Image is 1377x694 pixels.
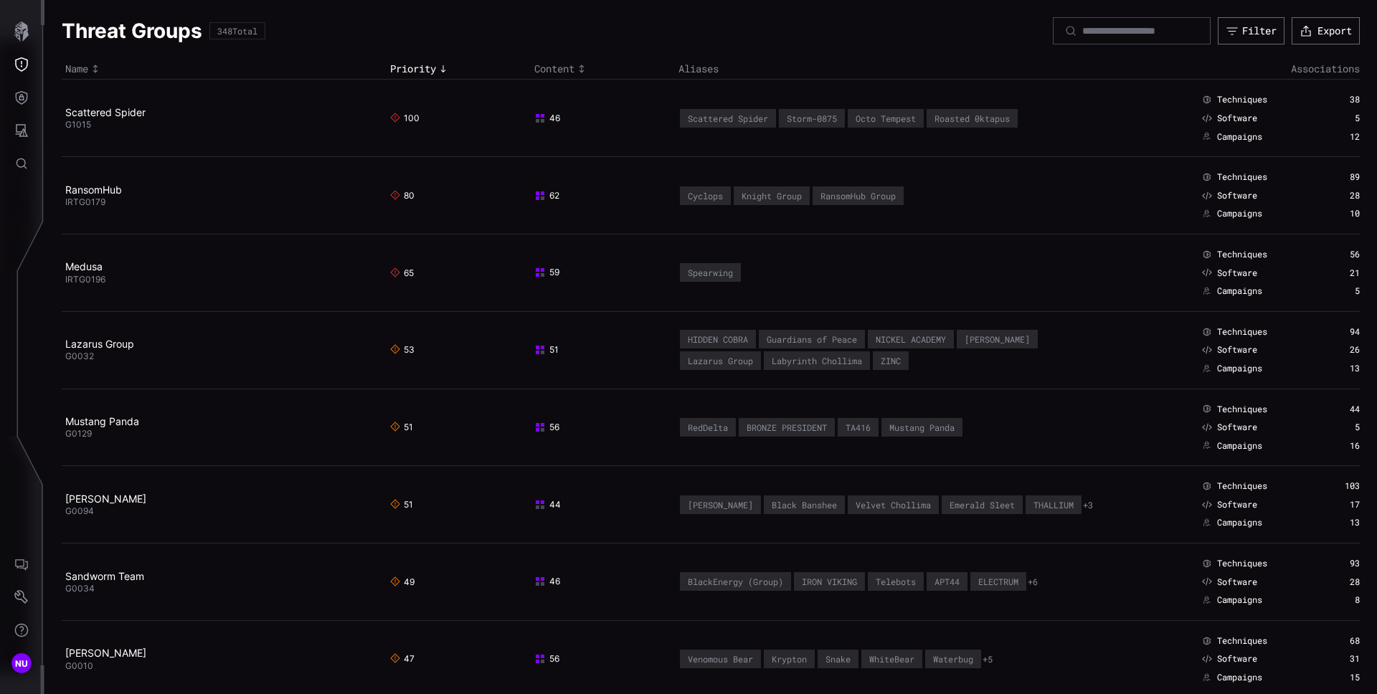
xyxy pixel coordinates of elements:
[1315,480,1360,492] div: 103
[217,27,257,35] div: 348 Total
[675,59,1107,80] th: Aliases
[1315,672,1360,683] div: 15
[390,344,415,356] span: 53
[65,583,95,594] span: G0034
[1217,363,1262,374] span: Campaigns
[534,422,559,433] span: 56
[933,654,973,664] div: Waterbug
[1315,267,1360,279] div: 21
[787,113,837,123] div: Storm-0875
[1315,422,1360,433] div: 5
[1315,94,1360,105] div: 38
[65,62,383,75] div: Toggle sort direction
[534,653,559,665] span: 56
[1217,480,1267,492] span: Techniques
[688,576,783,586] div: BlackEnergy (Group)
[65,119,91,130] span: G1015
[1315,635,1360,647] div: 68
[534,62,671,75] div: Toggle sort direction
[767,334,857,344] div: Guardians of Peace
[983,654,993,665] button: +5
[65,351,94,361] span: G0032
[1315,363,1360,374] div: 13
[65,184,122,196] a: RansomHub
[534,62,574,75] span: Content
[65,660,93,671] span: G0010
[534,499,561,510] span: 44
[390,62,436,75] span: Priority
[65,338,134,350] a: Lazarus Group
[856,500,931,510] div: Velvet Chollima
[1217,558,1267,569] span: Techniques
[950,500,1015,510] div: Emerald Sleet
[1028,576,1038,588] button: +6
[1217,267,1257,279] span: Software
[876,576,916,586] div: Telebots
[978,576,1018,586] div: ELECTRUM
[1217,594,1262,606] span: Campaigns
[869,654,914,664] div: WhiteBear
[1315,404,1360,415] div: 44
[1083,500,1093,511] button: +3
[856,113,916,123] div: Octo Tempest
[772,500,837,510] div: Black Banshee
[1315,440,1360,452] div: 16
[1315,113,1360,124] div: 5
[1217,326,1267,338] span: Techniques
[534,113,560,124] span: 46
[65,260,103,272] a: Medusa
[390,422,413,433] span: 51
[1315,326,1360,338] div: 94
[1217,113,1257,124] span: Software
[390,190,415,201] span: 80
[876,334,946,344] div: NICKEL ACADEMY
[1217,499,1257,510] span: Software
[1217,422,1257,433] span: Software
[1217,131,1262,143] span: Campaigns
[1292,17,1360,44] button: Export
[965,334,1030,344] div: [PERSON_NAME]
[1217,576,1257,588] span: Software
[1315,190,1360,201] div: 28
[772,356,862,366] div: Labyrinth Chollima
[820,191,896,201] div: RansomHub Group
[688,500,753,510] div: [PERSON_NAME]
[1217,208,1262,219] span: Campaigns
[1315,558,1360,569] div: 93
[934,113,1010,123] div: Roasted 0ktapus
[1315,653,1360,665] div: 31
[1217,672,1262,683] span: Campaigns
[65,647,146,659] a: [PERSON_NAME]
[1217,653,1257,665] span: Software
[1315,208,1360,219] div: 10
[742,191,802,201] div: Knight Group
[688,113,768,123] div: Scattered Spider
[688,356,753,366] div: Lazarus Group
[825,654,851,664] div: Snake
[1,647,42,680] button: NU
[688,654,753,664] div: Venomous Bear
[802,576,857,586] div: IRON VIKING
[1315,249,1360,260] div: 56
[1217,249,1267,260] span: Techniques
[688,334,748,344] div: HIDDEN COBRA
[1315,171,1360,183] div: 89
[390,267,414,279] span: 65
[390,653,415,665] span: 47
[534,344,559,356] span: 51
[1033,500,1074,510] div: THALLIUM
[688,267,733,277] div: Spearwing
[1107,59,1360,80] th: Associations
[65,274,105,285] span: IRTG0196
[881,356,901,366] div: ZINC
[772,654,807,664] div: Krypton
[1315,285,1360,297] div: 5
[846,422,871,432] div: TA416
[688,191,723,201] div: Cyclops
[1217,517,1262,528] span: Campaigns
[1217,635,1267,647] span: Techniques
[1217,440,1262,452] span: Campaigns
[1217,285,1262,297] span: Campaigns
[534,576,560,587] span: 46
[1218,17,1284,44] button: Filter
